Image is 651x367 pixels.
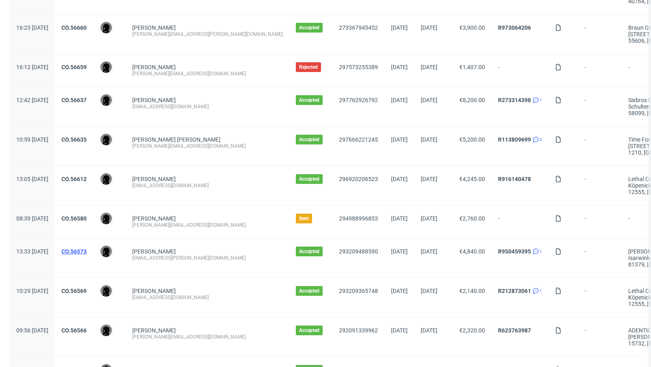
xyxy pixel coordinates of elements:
span: 1 [540,248,542,255]
span: - [498,64,542,77]
a: 297573255389 [339,64,378,70]
span: - [585,136,615,156]
a: R113809699 [498,136,531,143]
span: 12:42 [DATE] [16,97,48,103]
span: - [585,288,615,307]
img: Dawid Urbanowicz [100,246,112,257]
a: [PERSON_NAME] [132,327,176,334]
img: Dawid Urbanowicz [100,22,112,33]
span: - [585,215,615,228]
div: [EMAIL_ADDRESS][PERSON_NAME][DOMAIN_NAME] [132,255,283,261]
a: 297762926792 [339,97,378,103]
span: - [585,327,615,347]
a: [PERSON_NAME] [132,215,176,222]
span: €4,245.00 [459,176,485,182]
span: 13:33 [DATE] [16,248,48,255]
span: Accepted [299,24,319,31]
a: 1 [531,248,542,255]
span: [DATE] [391,288,408,294]
span: [DATE] [421,176,437,182]
a: 296920206523 [339,176,378,182]
span: Accepted [299,248,319,255]
span: [DATE] [421,64,437,70]
span: €1,407.00 [459,64,485,70]
img: Dawid Urbanowicz [100,61,112,73]
a: 297666221245 [339,136,378,143]
a: R950459395 [498,248,531,255]
a: 1 [531,97,542,103]
span: - [585,248,615,268]
span: [DATE] [391,176,408,182]
span: Accepted [299,176,319,182]
a: R212873061 [498,288,531,294]
span: 09:56 [DATE] [16,327,48,334]
span: [DATE] [421,215,437,222]
a: CO.56637 [61,97,87,103]
span: 10:59 [DATE] [16,136,48,143]
a: [PERSON_NAME] [132,288,176,294]
span: 16:23 [DATE] [16,24,48,31]
a: [PERSON_NAME] [132,248,176,255]
span: €5,200.00 [459,136,485,143]
span: 16:12 [DATE] [16,64,48,70]
span: €2,320.00 [459,327,485,334]
span: Accepted [299,136,319,143]
a: R973064206 [498,24,531,31]
span: [DATE] [421,24,437,31]
span: [DATE] [421,327,437,334]
a: R916140478 [498,176,531,182]
a: CO.56566 [61,327,87,334]
a: CO.56580 [61,215,87,222]
span: €4,840.00 [459,248,485,255]
a: CO.56659 [61,64,87,70]
a: CO.56635 [61,136,87,143]
a: [PERSON_NAME] [132,176,176,182]
span: 10:29 [DATE] [16,288,48,294]
span: [DATE] [391,136,408,143]
div: [EMAIL_ADDRESS][DOMAIN_NAME] [132,294,283,301]
a: 292091339962 [339,327,378,334]
span: [DATE] [421,288,437,294]
img: Dawid Urbanowicz [100,134,112,145]
span: [DATE] [421,248,437,255]
a: CO.56573 [61,248,87,255]
img: Dawid Urbanowicz [100,173,112,185]
span: Accepted [299,288,319,294]
span: [DATE] [391,327,408,334]
a: 1 [531,288,542,294]
img: Dawid Urbanowicz [100,94,112,106]
div: [PERSON_NAME][EMAIL_ADDRESS][PERSON_NAME][DOMAIN_NAME] [132,31,283,37]
span: Rejected [299,64,318,70]
div: [EMAIL_ADDRESS][DOMAIN_NAME] [132,103,283,110]
span: €2,140.00 [459,288,485,294]
a: [PERSON_NAME] [132,24,176,31]
span: 1 [540,97,542,103]
a: 293209488590 [339,248,378,255]
span: [DATE] [391,64,408,70]
span: Sent [299,215,309,222]
span: 08:39 [DATE] [16,215,48,222]
img: Dawid Urbanowicz [100,213,112,224]
a: [PERSON_NAME] [132,97,176,103]
a: CO.56612 [61,176,87,182]
span: Accepted [299,327,319,334]
div: [EMAIL_ADDRESS][DOMAIN_NAME] [132,182,283,189]
img: Dawid Urbanowicz [100,325,112,336]
span: - [498,215,542,228]
span: [DATE] [421,97,437,103]
span: [DATE] [391,215,408,222]
span: [DATE] [391,248,408,255]
div: [PERSON_NAME][EMAIL_ADDRESS][DOMAIN_NAME] [132,222,283,228]
span: 3 [540,136,542,143]
span: €2,760.00 [459,215,485,222]
span: - [585,64,615,77]
a: R623763987 [498,327,531,334]
a: [PERSON_NAME] [PERSON_NAME] [132,136,221,143]
span: - [585,176,615,195]
span: [DATE] [391,24,408,31]
a: 3 [531,136,542,143]
img: Dawid Urbanowicz [100,285,112,297]
span: €3,900.00 [459,24,485,31]
div: [PERSON_NAME][EMAIL_ADDRESS][DOMAIN_NAME] [132,70,283,77]
span: [DATE] [391,97,408,103]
